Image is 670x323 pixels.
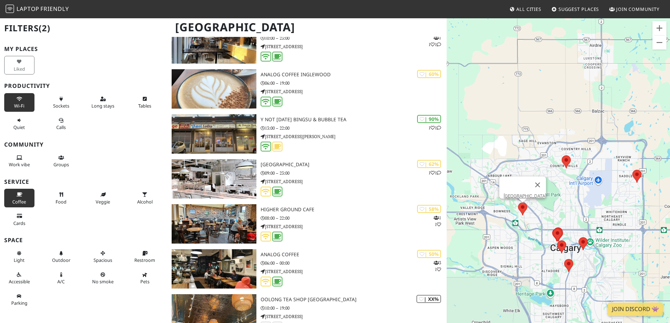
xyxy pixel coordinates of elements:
[559,6,599,12] span: Suggest Places
[261,305,447,311] p: 10:00 – 19:00
[14,103,24,109] span: Stable Wi-Fi
[417,160,441,168] div: | 62%
[529,176,546,193] button: Close
[167,159,447,199] a: Seoul Cafe | 62% 11 [GEOGRAPHIC_DATA] 09:00 – 23:00 [STREET_ADDRESS]
[88,269,118,288] button: No smoke
[134,257,155,263] span: Restroom
[261,223,447,230] p: [STREET_ADDRESS]
[92,278,114,285] span: Smoke free
[170,18,445,37] h1: [GEOGRAPHIC_DATA]
[417,115,441,123] div: | 90%
[56,199,66,205] span: Food
[4,46,163,52] h3: My Places
[4,18,163,39] h2: Filters
[4,290,34,309] button: Parking
[46,189,76,207] button: Food
[137,199,153,205] span: Alcohol
[261,260,447,266] p: 06:00 – 00:00
[17,5,39,13] span: Laptop
[4,269,34,288] button: Accessible
[261,170,447,176] p: 09:00 – 23:00
[9,161,30,168] span: People working
[130,189,160,207] button: Alcohol
[428,124,441,131] p: 1 1
[4,189,34,207] button: Coffee
[13,220,25,226] span: Credit cards
[549,3,602,15] a: Suggest Places
[4,179,163,185] h3: Service
[428,169,441,176] p: 1 1
[56,124,66,130] span: Video/audio calls
[261,162,447,168] h3: [GEOGRAPHIC_DATA]
[261,125,447,131] p: 13:00 – 22:00
[503,193,546,199] a: [GEOGRAPHIC_DATA]
[616,6,659,12] span: Join Community
[52,257,70,263] span: Outdoor area
[9,278,30,285] span: Accessible
[53,103,69,109] span: Power sockets
[11,300,27,306] span: Parking
[40,5,69,13] span: Friendly
[172,159,256,199] img: Seoul Cafe
[261,178,447,185] p: [STREET_ADDRESS]
[261,80,447,86] p: 06:00 – 19:00
[261,313,447,320] p: [STREET_ADDRESS]
[138,103,151,109] span: Work-friendly tables
[4,210,34,229] button: Cards
[167,114,447,154] a: Y Not Today Bingsu & Bubble tea | 90% 11 Y Not [DATE] Bingsu & Bubble tea 13:00 – 22:00 [STREET_A...
[6,5,14,13] img: LaptopFriendly
[606,3,662,15] a: Join Community
[13,124,25,130] span: Quiet
[167,69,447,109] a: Analog Coffee Inglewood | 60% Analog Coffee Inglewood 06:00 – 19:00 [STREET_ADDRESS]
[172,114,256,154] img: Y Not Today Bingsu & Bubble tea
[652,21,666,35] button: Zoom in
[167,204,447,244] a: Higher Ground Cafe | 58% 11 Higher Ground Cafe 08:00 – 22:00 [STREET_ADDRESS]
[94,257,112,263] span: Spacious
[130,93,160,112] button: Tables
[172,69,256,109] img: Analog Coffee Inglewood
[261,117,447,123] h3: Y Not [DATE] Bingsu & Bubble tea
[46,269,76,288] button: A/C
[140,278,149,285] span: Pet friendly
[261,252,447,258] h3: Analog Coffee
[12,199,26,205] span: Coffee
[96,199,110,205] span: Veggie
[261,215,447,221] p: 08:00 – 22:00
[4,83,163,89] h3: Productivity
[261,72,447,78] h3: Analog Coffee Inglewood
[261,43,447,50] p: [STREET_ADDRESS]
[130,247,160,266] button: Restroom
[46,93,76,112] button: Sockets
[88,93,118,112] button: Long stays
[261,297,447,303] h3: Oolong Tea Shop [GEOGRAPHIC_DATA]
[434,214,441,228] p: 1 1
[516,6,541,12] span: All Cities
[39,22,50,34] span: (2)
[261,88,447,95] p: [STREET_ADDRESS]
[53,161,69,168] span: Group tables
[416,295,441,303] div: | XX%
[4,115,34,133] button: Quiet
[261,133,447,140] p: [STREET_ADDRESS][PERSON_NAME]
[6,3,69,15] a: LaptopFriendly LaptopFriendly
[434,259,441,273] p: 3 1
[14,257,25,263] span: Natural light
[417,205,441,213] div: | 58%
[88,247,118,266] button: Spacious
[46,152,76,170] button: Groups
[172,204,256,244] img: Higher Ground Cafe
[506,3,544,15] a: All Cities
[57,278,65,285] span: Air conditioned
[261,207,447,213] h3: Higher Ground Cafe
[417,250,441,258] div: | 50%
[4,141,163,148] h3: Community
[172,249,256,289] img: Analog Coffee
[167,249,447,289] a: Analog Coffee | 50% 31 Analog Coffee 06:00 – 00:00 [STREET_ADDRESS]
[4,247,34,266] button: Light
[652,35,666,50] button: Zoom out
[4,237,163,244] h3: Space
[417,70,441,78] div: | 60%
[46,115,76,133] button: Calls
[91,103,114,109] span: Long stays
[4,93,34,112] button: Wi-Fi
